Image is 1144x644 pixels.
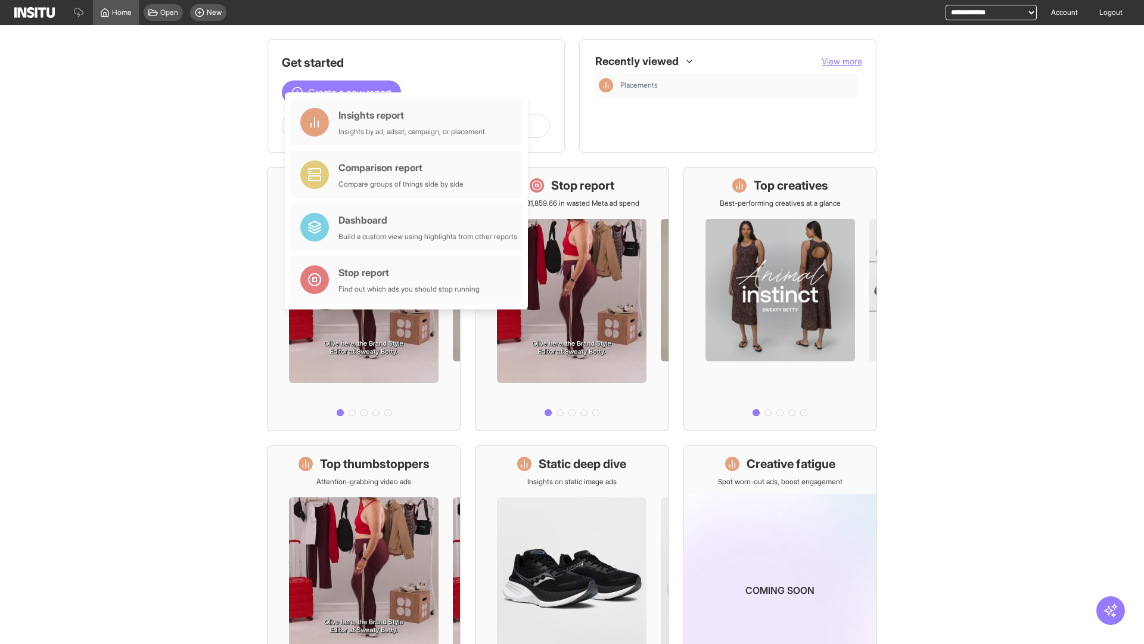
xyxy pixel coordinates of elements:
[338,127,485,137] div: Insights by ad, adset, campaign, or placement
[316,477,411,487] p: Attention-grabbing video ads
[505,199,639,208] p: Save £31,859.66 in wasted Meta ad spend
[338,284,480,294] div: Find out which ads you should stop running
[683,167,877,431] a: Top creativesBest-performing creatives at a glance
[112,8,132,17] span: Home
[267,167,461,431] a: What's live nowSee all active ads instantly
[620,80,658,90] span: Placements
[754,177,828,194] h1: Top creatives
[539,456,626,472] h1: Static deep dive
[620,80,853,90] span: Placements
[160,8,178,17] span: Open
[720,199,841,208] p: Best-performing creatives at a glance
[338,108,485,122] div: Insights report
[338,160,464,175] div: Comparison report
[338,232,517,241] div: Build a custom view using highlights from other reports
[308,85,391,100] span: Create a new report
[475,167,669,431] a: Stop reportSave £31,859.66 in wasted Meta ad spend
[527,477,617,487] p: Insights on static image ads
[207,8,222,17] span: New
[599,78,613,92] div: Insights
[320,456,430,472] h1: Top thumbstoppers
[282,54,550,71] h1: Get started
[822,56,862,66] span: View more
[338,265,480,280] div: Stop report
[14,7,55,18] img: Logo
[282,80,401,104] button: Create a new report
[822,55,862,67] button: View more
[551,177,614,194] h1: Stop report
[338,179,464,189] div: Compare groups of things side by side
[338,213,517,227] div: Dashboard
